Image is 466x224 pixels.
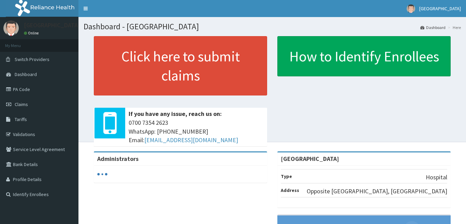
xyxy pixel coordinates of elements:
[420,25,446,30] a: Dashboard
[277,36,451,76] a: How to Identify Enrollees
[446,25,461,30] li: Here
[84,22,461,31] h1: Dashboard - [GEOGRAPHIC_DATA]
[15,56,49,62] span: Switch Providers
[94,36,267,95] a: Click here to submit claims
[407,4,415,13] img: User Image
[129,118,264,145] span: 0700 7354 2623 WhatsApp: [PHONE_NUMBER] Email:
[307,187,447,196] p: Opposite [GEOGRAPHIC_DATA], [GEOGRAPHIC_DATA]
[97,155,139,163] b: Administrators
[281,155,339,163] strong: [GEOGRAPHIC_DATA]
[97,169,107,179] svg: audio-loading
[129,110,222,118] b: If you have any issue, reach us on:
[419,5,461,12] span: [GEOGRAPHIC_DATA]
[15,116,27,122] span: Tariffs
[281,187,299,193] b: Address
[3,20,19,36] img: User Image
[15,101,28,107] span: Claims
[281,173,292,179] b: Type
[24,31,40,35] a: Online
[15,71,37,77] span: Dashboard
[426,173,447,182] p: Hospital
[24,22,80,28] p: [GEOGRAPHIC_DATA]
[144,136,238,144] a: [EMAIL_ADDRESS][DOMAIN_NAME]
